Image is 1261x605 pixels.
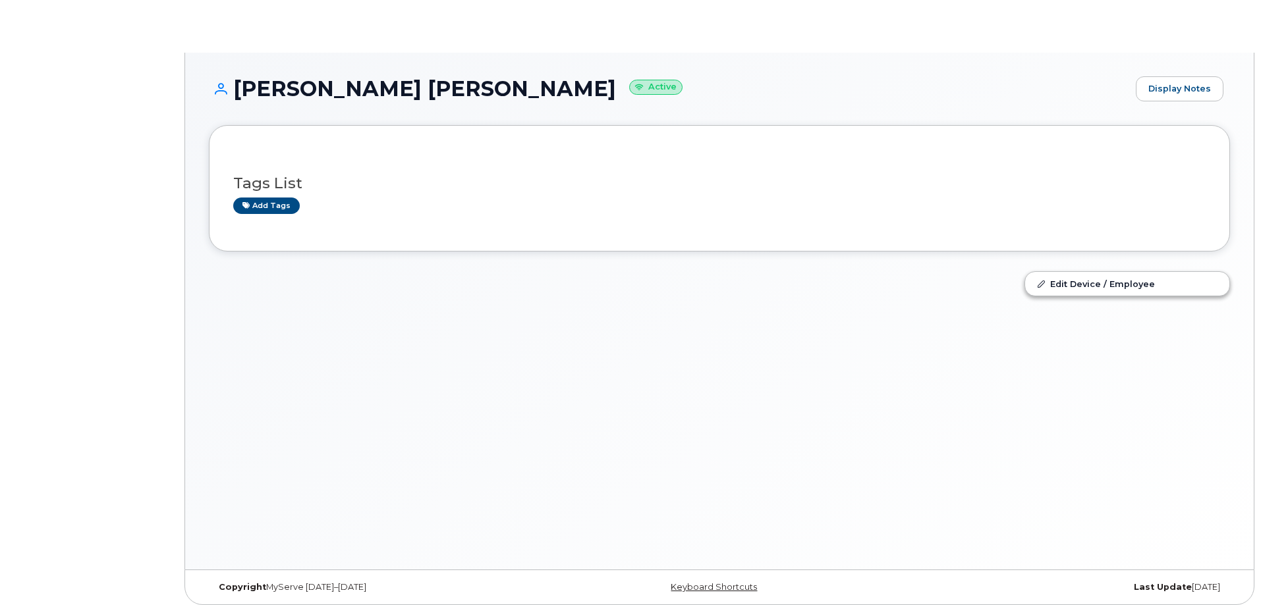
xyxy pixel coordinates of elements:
[219,582,266,592] strong: Copyright
[209,77,1129,100] h1: [PERSON_NAME] [PERSON_NAME]
[1136,76,1223,101] a: Display Notes
[1134,582,1192,592] strong: Last Update
[671,582,757,592] a: Keyboard Shortcuts
[629,80,683,95] small: Active
[1025,272,1229,296] a: Edit Device / Employee
[889,582,1230,592] div: [DATE]
[209,582,549,592] div: MyServe [DATE]–[DATE]
[233,197,300,214] a: Add tags
[233,175,1206,192] h3: Tags List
